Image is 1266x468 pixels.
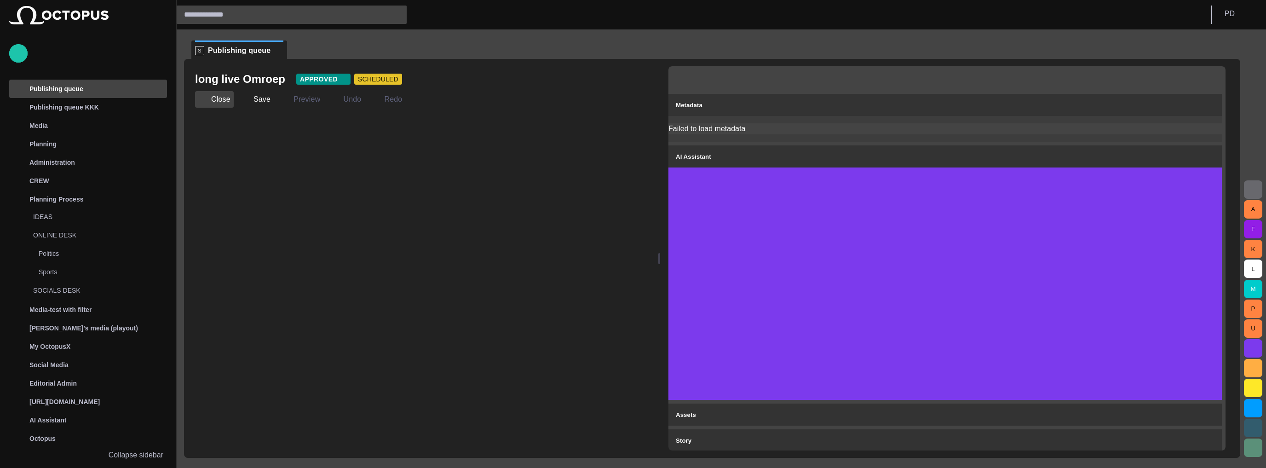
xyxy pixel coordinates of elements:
[29,195,83,204] p: Planning Process
[9,319,167,337] div: [PERSON_NAME]'s media (playout)
[9,429,167,448] div: Octopus
[15,208,167,227] div: IDEAS
[9,80,167,98] div: Publishing queue
[1244,319,1262,338] button: U
[668,404,1222,426] button: Assets
[29,342,70,351] p: My OctopusX
[668,94,1222,116] button: Metadata
[29,139,57,149] p: Planning
[20,264,167,282] div: Sports
[9,393,167,411] div: [URL][DOMAIN_NAME]
[29,360,69,370] p: Social Media
[33,286,149,295] p: SOCIALS DESK
[29,397,100,406] p: [URL][DOMAIN_NAME]
[676,102,702,109] span: Metadata
[29,84,83,93] p: Publishing queue
[676,411,696,418] span: Assets
[29,416,66,425] p: AI Assistant
[668,123,1222,134] p: Failed to load metadata
[29,103,99,112] p: Publishing queue KKK
[39,249,167,258] p: Politics
[195,72,285,87] h2: long live Omroep
[237,91,274,108] button: Save
[191,40,287,59] div: SPublishing queue
[9,172,167,190] div: CREW
[29,305,92,314] p: Media-test with filter
[1244,200,1262,219] button: A
[668,168,1222,400] iframe: AI Assistant
[109,450,163,461] p: Collapse sidebar
[9,116,167,135] div: Media
[29,434,56,443] p: Octopus
[676,437,691,444] span: Story
[1244,240,1262,258] button: K
[29,176,49,185] p: CREW
[1225,8,1235,19] p: P D
[1244,280,1262,298] button: M
[358,75,398,84] span: SCHEDULED
[1244,300,1262,318] button: P
[9,300,167,319] div: Media-test with filter
[39,267,167,277] p: Sports
[668,145,1222,168] button: AI Assistant
[296,74,351,85] button: APPROVED
[1244,260,1262,278] button: L
[9,411,167,429] div: AI Assistant
[195,91,234,108] button: Close
[1244,220,1262,238] button: F
[29,324,138,333] p: [PERSON_NAME]'s media (playout)
[1217,6,1260,22] button: PD
[29,379,77,388] p: Editorial Admin
[20,245,167,264] div: Politics
[195,46,204,55] p: S
[668,429,1222,451] button: Story
[33,231,149,240] p: ONLINE DESK
[29,121,48,130] p: Media
[9,446,167,464] button: Collapse sidebar
[9,6,109,24] img: Octopus News Room
[33,212,167,221] p: IDEAS
[208,46,270,55] span: Publishing queue
[676,153,711,160] span: AI Assistant
[29,158,75,167] p: Administration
